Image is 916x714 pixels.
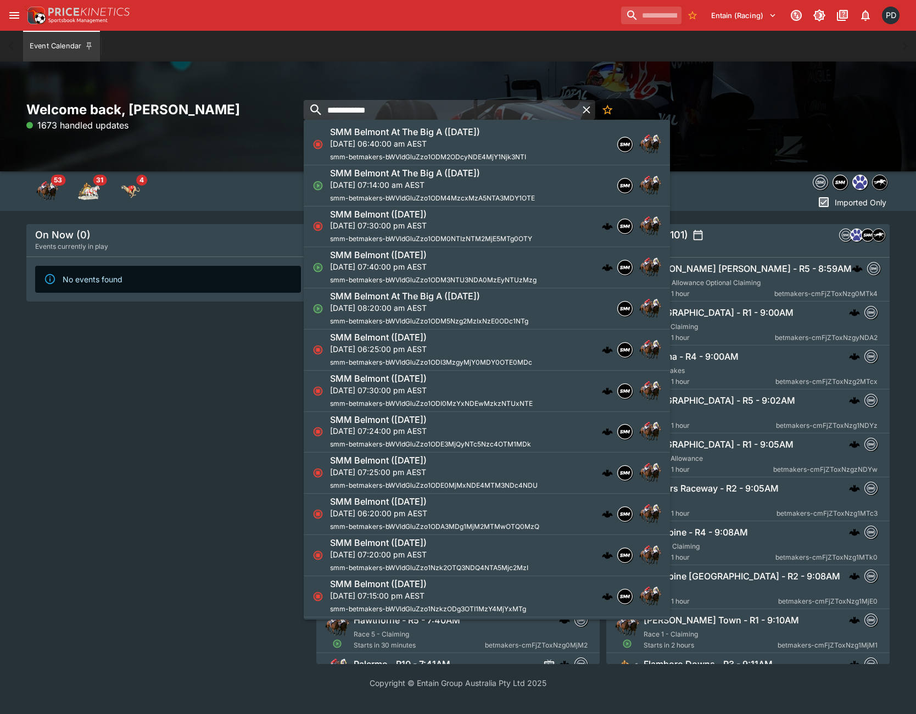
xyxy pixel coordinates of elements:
[833,5,852,25] button: Documentation
[853,175,867,189] img: grnz.png
[644,552,775,563] span: Starts in 1 hour
[849,439,860,450] img: logo-cerberus.svg
[330,373,427,384] h6: SMM Belmont ([DATE])
[330,466,538,478] p: [DATE] 07:25:00 pm AEST
[851,229,863,241] img: grnz.png
[639,544,661,566] img: horse_racing.png
[868,263,880,275] img: betmakers.png
[872,175,887,190] div: nztr
[330,414,427,426] h6: SMM Belmont ([DATE])
[312,386,323,397] svg: Closed
[864,657,878,671] div: betmakers
[775,332,878,343] span: betmakers-cmFjZToxNzgyNDA2
[312,467,323,478] svg: Closed
[644,659,773,670] h6: Flamboro Downs - R3 - 9:11AM
[93,175,107,186] span: 31
[849,527,860,538] img: logo-cerberus.svg
[330,138,526,149] p: [DATE] 06:40:00 am AEST
[617,219,633,234] div: samemeetingmulti
[849,395,860,406] div: cerberus
[778,640,878,651] span: betmakers-cmFjZToxNzg1MjM1
[618,548,632,562] img: samemeetingmulti.png
[644,571,840,582] h6: Woodbine [GEOGRAPHIC_DATA] - R2 - 9:08AM
[839,228,852,242] div: betmakers
[639,215,661,237] img: horse_racing.png
[864,482,878,495] div: betmakers
[330,126,480,138] h6: SMM Belmont At The Big A ([DATE])
[618,589,632,604] img: samemeetingmulti.png
[602,467,613,478] img: logo-cerberus.svg
[864,613,878,627] div: betmakers
[330,209,427,220] h6: SMM Belmont ([DATE])
[861,228,874,242] div: samemeetingmulti
[864,570,878,583] div: betmakers
[615,657,639,682] img: harness_racing.png
[618,343,632,357] img: samemeetingmulti.png
[833,175,847,189] img: samemeetingmulti.png
[852,263,863,274] div: cerberus
[622,639,632,649] svg: Open
[330,343,532,355] p: [DATE] 06:25:00 pm AEST
[35,228,91,241] h5: On Now (0)
[865,306,877,319] img: betmakers.png
[330,358,532,366] span: smm-betmakers-bWVldGluZzo1ODI3MzgyMjY0MDY0OTE0MDc
[809,5,829,25] button: Toggle light/dark mode
[330,249,427,261] h6: SMM Belmont ([DATE])
[602,344,613,355] div: cerberus
[602,262,613,273] div: cerberus
[879,3,903,27] button: Paul Dicioccio
[618,137,632,152] img: samemeetingmulti.png
[330,549,528,560] p: [DATE] 07:20:00 pm AEST
[849,395,860,406] img: logo-cerberus.svg
[330,564,528,572] span: smm-betmakers-bWVldGluZzo1Nzk2OTQ3NDQ4NTA5Mjc2MzI
[136,175,147,186] span: 4
[865,438,877,450] img: betmakers.png
[559,615,570,626] div: cerberus
[78,180,100,202] div: Harness Racing
[852,175,868,190] div: grnz
[602,221,613,232] div: cerberus
[864,438,878,451] div: betmakers
[602,221,613,232] img: logo-cerberus.svg
[26,101,310,118] h2: Welcome back, [PERSON_NAME]
[617,260,633,275] div: samemeetingmulti
[330,578,427,590] h6: SMM Belmont ([DATE])
[644,278,761,287] span: Race 5 - Allowance Optional Claiming
[639,421,661,443] img: horse_racing.png
[330,302,528,314] p: [DATE] 08:20:00 am AEST
[644,630,698,638] span: Race 1 - Claiming
[865,526,877,538] img: betmakers.png
[849,571,860,582] div: cerberus
[312,262,323,273] svg: Open
[354,615,460,626] h6: Hawthorne - R5 - 7:40AM
[330,605,526,613] span: smm-betmakers-bWVldGluZzo1NzkzODg3OTI1MzY4MjYxMTg
[644,288,774,299] span: Starts in 1 hour
[559,659,570,670] img: logo-cerberus.svg
[330,168,480,179] h6: SMM Belmont At The Big A ([DATE])
[602,262,613,273] img: logo-cerberus.svg
[602,550,613,561] img: logo-cerberus.svg
[325,657,349,682] img: horse_racing.png
[36,180,58,202] img: horse_racing
[644,376,775,387] span: Starts in 1 hour
[330,194,535,202] span: smm-betmakers-bWVldGluZzo1ODM4MzcxMzA5NTA3MDY1OTE
[575,658,587,670] img: betmakers.png
[330,507,539,519] p: [DATE] 06:20:00 pm AEST
[849,659,860,670] div: cerberus
[330,399,533,408] span: smm-betmakers-bWVldGluZzo1ODI0MzYxNDEwMzkzNTUxNTE
[617,589,633,604] div: samemeetingmulti
[602,550,613,561] div: cerberus
[639,503,661,525] img: horse_racing.png
[813,175,828,189] img: betmakers.png
[330,153,526,161] span: smm-betmakers-bWVldGluZzo1ODM2ODcyNDE4MjY1Njk3NTI
[639,585,661,607] img: horse_racing.png
[574,657,588,671] div: betmakers
[618,219,632,233] img: samemeetingmulti.png
[849,659,860,670] img: logo-cerberus.svg
[639,175,661,197] img: horse_racing.png
[811,171,890,193] div: Event type filters
[48,8,130,16] img: PriceKinetics
[644,483,779,494] h6: Yonkers Raceway - R2 - 9:05AM
[684,7,701,24] button: No Bookmarks
[774,288,878,299] span: betmakers-cmFjZToxNzg0MTk4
